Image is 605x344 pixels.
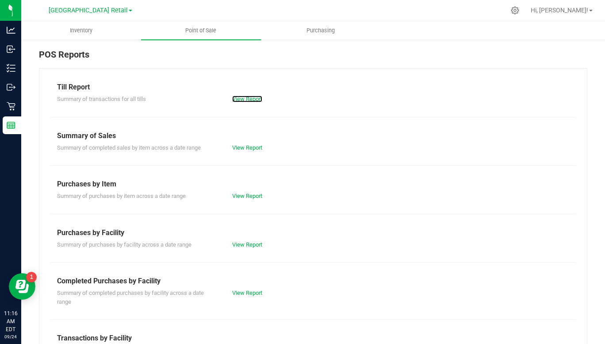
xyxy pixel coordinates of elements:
inline-svg: Inventory [7,64,15,73]
span: [GEOGRAPHIC_DATA] Retail [49,7,128,14]
span: Summary of completed purchases by facility across a date range [57,290,204,305]
a: View Report [232,290,262,296]
a: View Report [232,241,262,248]
a: Inventory [21,21,141,40]
inline-svg: Analytics [7,26,15,35]
div: Purchases by Item [57,179,569,189]
span: Summary of purchases by facility across a date range [57,241,191,248]
a: View Report [232,96,262,102]
inline-svg: Reports [7,121,15,130]
iframe: Resource center unread badge [26,272,37,282]
a: View Report [232,193,262,199]
div: Transactions by Facility [57,333,569,344]
div: Completed Purchases by Facility [57,276,569,286]
a: Purchasing [261,21,381,40]
div: Manage settings [509,6,521,15]
inline-svg: Outbound [7,83,15,92]
span: Point of Sale [173,27,228,35]
span: Summary of completed sales by item across a date range [57,144,201,151]
span: Summary of transactions for all tills [57,96,146,102]
span: Summary of purchases by item across a date range [57,193,186,199]
div: Till Report [57,82,569,93]
span: Hi, [PERSON_NAME]! [531,7,588,14]
inline-svg: Inbound [7,45,15,54]
p: 11:16 AM EDT [4,309,17,333]
inline-svg: Retail [7,102,15,111]
a: View Report [232,144,262,151]
span: Inventory [58,27,104,35]
span: Purchasing [295,27,347,35]
iframe: Resource center [9,273,35,300]
div: Purchases by Facility [57,228,569,238]
div: Summary of Sales [57,131,569,141]
a: Point of Sale [141,21,261,40]
div: POS Reports [39,48,587,68]
p: 09/24 [4,333,17,340]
